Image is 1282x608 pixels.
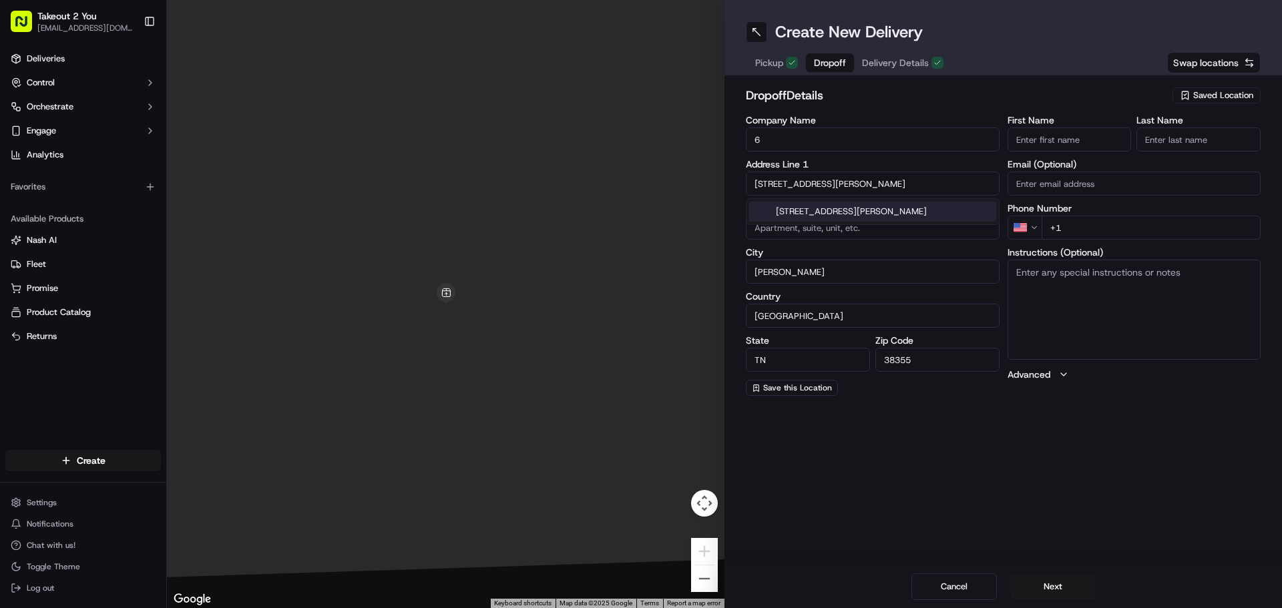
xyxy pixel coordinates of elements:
[5,96,161,117] button: Orchestrate
[862,56,929,69] span: Delivery Details
[111,243,116,254] span: •
[691,565,718,592] button: Zoom out
[13,300,24,310] div: 📗
[170,591,214,608] img: Google
[875,348,1000,372] input: Enter zip code
[1173,56,1239,69] span: Swap locations
[5,5,138,37] button: Takeout 2 You[EMAIL_ADDRESS][DOMAIN_NAME]
[13,13,40,40] img: Nash
[207,171,243,187] button: See all
[5,579,161,597] button: Log out
[5,450,161,471] button: Create
[746,348,870,372] input: Enter state
[1008,160,1261,169] label: Email (Optional)
[28,127,52,151] img: 5e9a9d7314ff4150bce227a61376b483.jpg
[814,56,846,69] span: Dropoff
[5,536,161,555] button: Chat with us!
[5,208,161,230] div: Available Products
[1172,86,1261,105] button: Saved Location
[27,149,63,161] span: Analytics
[11,234,156,246] a: Nash AI
[118,243,146,254] span: [DATE]
[875,336,1000,345] label: Zip Code
[27,306,91,318] span: Product Catalog
[13,230,35,252] img: Liam S.
[11,258,156,270] a: Fleet
[746,380,838,396] button: Save this Location
[27,77,55,89] span: Control
[27,519,73,529] span: Notifications
[746,172,1000,196] input: Enter address
[746,160,1000,169] label: Address Line 1
[5,176,161,198] div: Favorites
[1008,172,1261,196] input: Enter email address
[5,48,161,69] a: Deliveries
[126,298,214,312] span: API Documentation
[746,198,1000,225] div: Suggestions
[227,131,243,147] button: Start new chat
[1008,127,1132,151] input: Enter first name
[108,293,220,317] a: 💻API Documentation
[1136,127,1261,151] input: Enter last name
[1010,573,1096,600] button: Next
[5,557,161,576] button: Toggle Theme
[5,278,161,299] button: Promise
[1008,115,1132,125] label: First Name
[27,497,57,508] span: Settings
[77,454,105,467] span: Create
[763,382,832,393] span: Save this Location
[27,101,73,113] span: Orchestrate
[27,540,75,551] span: Chat with us!
[746,304,1000,328] input: Enter country
[5,120,161,141] button: Engage
[746,115,1000,125] label: Company Name
[5,144,161,166] a: Analytics
[13,127,37,151] img: 1736555255976-a54dd68f-1ca7-489b-9aae-adbdc363a1c4
[94,330,162,341] a: Powered byPylon
[1008,368,1261,381] button: Advanced
[746,216,1000,240] input: Apartment, suite, unit, etc.
[560,599,632,607] span: Map data ©2025 Google
[5,493,161,512] button: Settings
[1193,89,1253,101] span: Saved Location
[5,72,161,93] button: Control
[1167,52,1261,73] button: Swap locations
[113,300,124,310] div: 💻
[27,234,57,246] span: Nash AI
[60,141,184,151] div: We're available if you need us!
[746,336,870,345] label: State
[44,207,49,218] span: •
[755,56,783,69] span: Pickup
[667,599,720,607] a: Report a map error
[8,293,108,317] a: 📗Knowledge Base
[494,599,552,608] button: Keyboard shortcuts
[746,248,1000,257] label: City
[133,331,162,341] span: Pylon
[35,86,240,100] input: Got a question? Start typing here...
[746,127,1000,151] input: Enter company name
[11,282,156,294] a: Promise
[5,302,161,323] button: Product Catalog
[775,21,923,43] h1: Create New Delivery
[5,326,161,347] button: Returns
[37,9,97,23] button: Takeout 2 You
[746,292,1000,301] label: Country
[11,306,156,318] a: Product Catalog
[691,538,718,565] button: Zoom in
[5,515,161,533] button: Notifications
[41,243,108,254] span: [PERSON_NAME]
[27,583,54,593] span: Log out
[746,86,1164,105] h2: dropoff Details
[27,561,80,572] span: Toggle Theme
[640,599,659,607] a: Terms (opens in new tab)
[27,258,46,270] span: Fleet
[1008,204,1261,213] label: Phone Number
[1136,115,1261,125] label: Last Name
[27,125,56,137] span: Engage
[27,298,102,312] span: Knowledge Base
[170,591,214,608] a: Open this area in Google Maps (opens a new window)
[749,202,996,222] div: [STREET_ADDRESS][PERSON_NAME]
[1008,368,1050,381] label: Advanced
[37,23,133,33] button: [EMAIL_ADDRESS][DOMAIN_NAME]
